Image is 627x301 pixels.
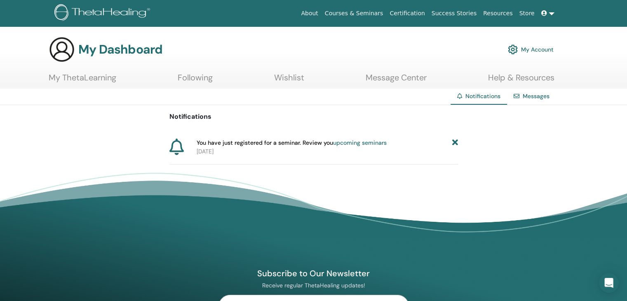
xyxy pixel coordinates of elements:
[428,6,480,21] a: Success Stories
[197,139,387,147] span: You have just registered for a seminar. Review you
[298,6,321,21] a: About
[508,40,554,59] a: My Account
[516,6,538,21] a: Store
[218,268,409,279] h4: Subscribe to Our Newsletter
[54,4,153,23] img: logo.png
[508,42,518,56] img: cog.svg
[274,73,304,89] a: Wishlist
[386,6,428,21] a: Certification
[488,73,554,89] a: Help & Resources
[169,112,458,122] p: Notifications
[178,73,213,89] a: Following
[366,73,427,89] a: Message Center
[322,6,387,21] a: Courses & Seminars
[523,92,550,100] a: Messages
[599,273,619,293] div: Open Intercom Messenger
[49,36,75,63] img: generic-user-icon.jpg
[333,139,387,146] a: upcoming seminars
[465,92,500,100] span: Notifications
[197,147,458,156] p: [DATE]
[480,6,516,21] a: Resources
[78,42,162,57] h3: My Dashboard
[218,282,409,289] p: Receive regular ThetaHealing updates!
[49,73,116,89] a: My ThetaLearning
